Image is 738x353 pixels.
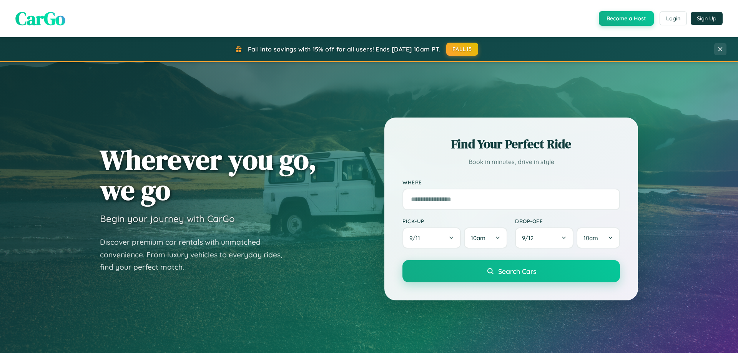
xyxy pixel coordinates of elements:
[248,45,440,53] span: Fall into savings with 15% off for all users! Ends [DATE] 10am PT.
[515,218,620,224] label: Drop-off
[15,6,65,31] span: CarGo
[522,234,537,242] span: 9 / 12
[402,260,620,282] button: Search Cars
[402,227,461,249] button: 9/11
[660,12,687,25] button: Login
[402,136,620,152] h2: Find Your Perfect Ride
[402,179,620,186] label: Where
[446,43,479,56] button: FALL15
[599,11,654,26] button: Become a Host
[515,227,573,249] button: 9/12
[402,218,507,224] label: Pick-up
[100,144,317,205] h1: Wherever you go, we go
[471,234,485,242] span: 10am
[100,236,292,273] p: Discover premium car rentals with unmatched convenience. From luxury vehicles to everyday rides, ...
[691,12,723,25] button: Sign Up
[583,234,598,242] span: 10am
[409,234,424,242] span: 9 / 11
[498,267,536,275] span: Search Cars
[577,227,620,249] button: 10am
[100,213,235,224] h3: Begin your journey with CarGo
[464,227,507,249] button: 10am
[402,156,620,167] p: Book in minutes, drive in style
